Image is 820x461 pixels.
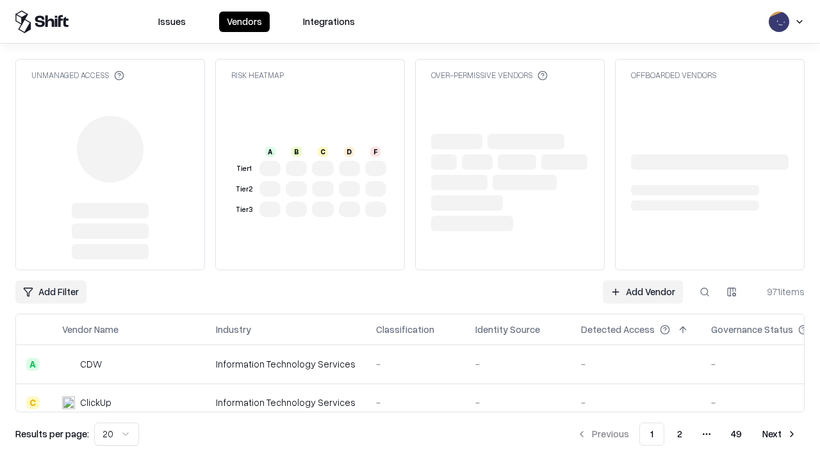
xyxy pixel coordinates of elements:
div: Risk Heatmap [231,70,284,81]
div: 971 items [753,285,805,298]
div: Vendor Name [62,323,119,336]
img: CDW [62,358,75,371]
a: Add Vendor [603,280,683,303]
div: CDW [80,357,102,371]
div: Offboarded Vendors [631,70,716,81]
div: C [26,396,39,409]
div: Classification [376,323,434,336]
button: 2 [667,423,693,446]
div: Over-Permissive Vendors [431,70,548,81]
div: A [265,147,275,157]
div: Tier 3 [234,204,254,215]
div: Industry [216,323,251,336]
div: Information Technology Services [216,357,356,371]
div: - [475,357,561,371]
div: F [370,147,381,157]
button: Add Filter [15,280,86,303]
div: ClickUp [80,396,111,409]
div: B [291,147,302,157]
div: - [475,396,561,409]
div: - [376,396,455,409]
div: D [344,147,354,157]
div: - [376,357,455,371]
div: Information Technology Services [216,396,356,409]
button: Issues [151,12,193,32]
button: 1 [639,423,664,446]
img: ClickUp [62,396,75,409]
button: Integrations [295,12,363,32]
div: Governance Status [711,323,793,336]
button: Vendors [219,12,270,32]
button: Next [755,423,805,446]
button: 49 [721,423,752,446]
div: C [318,147,328,157]
p: Results per page: [15,427,89,441]
div: Identity Source [475,323,540,336]
div: - [581,357,691,371]
div: Detected Access [581,323,655,336]
div: Tier 1 [234,163,254,174]
div: Unmanaged Access [31,70,124,81]
div: Tier 2 [234,184,254,195]
div: A [26,358,39,371]
div: - [581,396,691,409]
nav: pagination [569,423,805,446]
